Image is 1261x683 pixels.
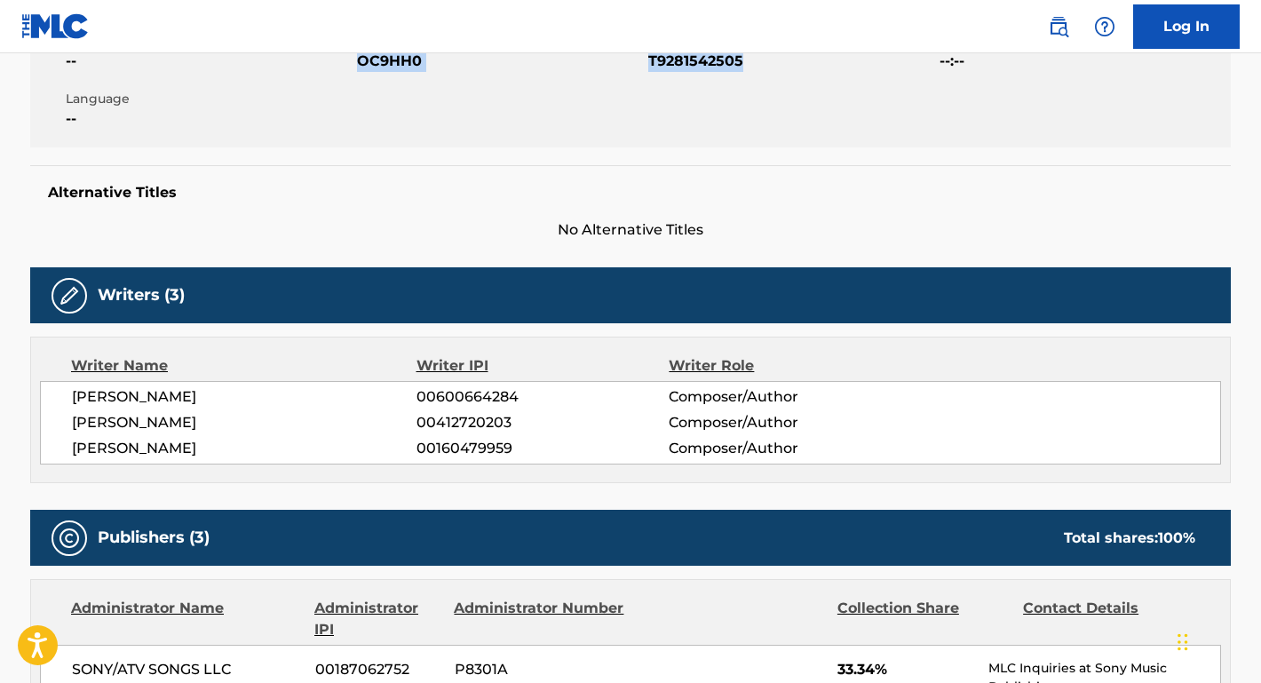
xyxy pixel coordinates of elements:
[454,598,626,640] div: Administrator Number
[455,659,627,680] span: P8301A
[98,528,210,548] h5: Publishers (3)
[21,13,90,39] img: MLC Logo
[1172,598,1261,683] div: Widget de chat
[59,285,80,306] img: Writers
[314,598,440,640] div: Administrator IPI
[72,438,416,459] span: [PERSON_NAME]
[669,355,899,377] div: Writer Role
[1094,16,1115,37] img: help
[837,598,1010,640] div: Collection Share
[72,659,302,680] span: SONY/ATV SONGS LLC
[30,219,1231,241] span: No Alternative Titles
[416,386,669,408] span: 00600664284
[1041,9,1076,44] a: Public Search
[98,285,185,306] h5: Writers (3)
[1158,529,1195,546] span: 100 %
[71,355,416,377] div: Writer Name
[72,412,416,433] span: [PERSON_NAME]
[1064,528,1195,549] div: Total shares:
[1048,16,1069,37] img: search
[66,51,353,72] span: --
[1087,9,1122,44] div: Help
[357,51,644,72] span: OC9HH0
[648,51,935,72] span: T9281542505
[1172,598,1261,683] iframe: Chat Widget
[71,598,301,640] div: Administrator Name
[1023,598,1195,640] div: Contact Details
[940,51,1226,72] span: --:--
[48,184,1213,202] h5: Alternative Titles
[315,659,441,680] span: 00187062752
[416,355,670,377] div: Writer IPI
[59,528,80,549] img: Publishers
[1133,4,1240,49] a: Log In
[837,659,975,680] span: 33.34%
[66,108,353,130] span: --
[669,412,899,433] span: Composer/Author
[669,386,899,408] span: Composer/Author
[416,438,669,459] span: 00160479959
[72,386,416,408] span: [PERSON_NAME]
[1178,615,1188,669] div: Glisser
[66,90,353,108] span: Language
[669,438,899,459] span: Composer/Author
[416,412,669,433] span: 00412720203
